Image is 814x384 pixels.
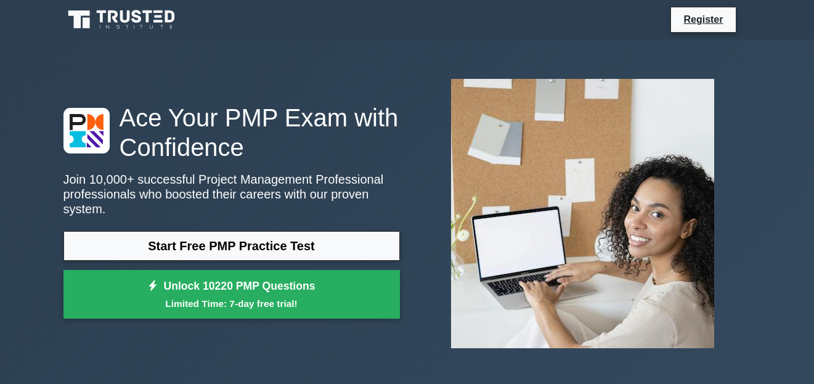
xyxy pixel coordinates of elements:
[79,296,385,311] small: Limited Time: 7-day free trial!
[63,270,400,319] a: Unlock 10220 PMP QuestionsLimited Time: 7-day free trial!
[63,231,400,261] a: Start Free PMP Practice Test
[676,12,730,27] a: Register
[63,172,400,216] p: Join 10,000+ successful Project Management Professional professionals who boosted their careers w...
[63,103,400,162] h1: Ace Your PMP Exam with Confidence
